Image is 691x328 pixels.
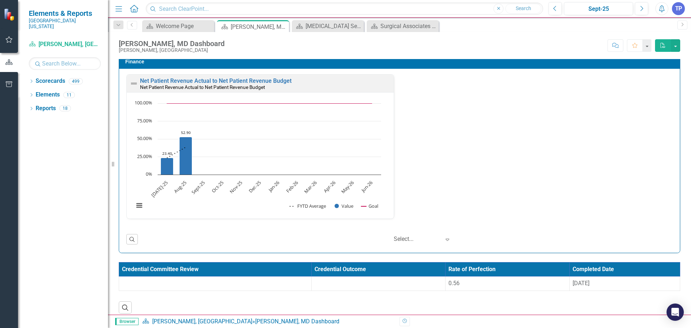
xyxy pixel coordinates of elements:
a: Scorecards [36,77,65,85]
div: [PERSON_NAME], MD Dashboard [119,40,225,48]
text: Jun-26 [359,179,374,194]
text: [DATE]-25 [150,179,169,198]
text: 25.00% [137,153,152,159]
span: Elements & Reports [29,9,101,18]
span: Browser [115,318,139,325]
text: 52.90 [181,130,191,135]
div: Sept-25 [566,5,631,13]
div: Surgical Associates Dashboard [380,22,437,31]
a: Surgical Associates Dashboard [369,22,437,31]
input: Search Below... [29,57,101,70]
small: [GEOGRAPHIC_DATA][US_STATE] [29,18,101,30]
text: 0% [146,171,152,177]
span: [DATE] [573,280,590,287]
text: Mar-26 [303,179,318,194]
div: [PERSON_NAME], MD Dashboard [231,22,287,31]
div: [PERSON_NAME], [GEOGRAPHIC_DATA] [119,48,225,53]
div: Open Intercom Messenger [667,304,684,321]
span: 0.56 [448,280,460,287]
text: Nov-25 [228,179,243,194]
button: Search [505,4,541,14]
div: » [142,318,394,326]
button: TP [672,2,685,15]
span: Search [516,5,531,11]
text: 50.00% [137,135,152,141]
path: Jul-25, 23.4. Value. [161,158,173,175]
text: Aug-25 [173,179,188,194]
text: 100.00% [135,99,152,106]
g: Goal, series 3 of 3. Line with 12 data points. [166,102,374,105]
div: [PERSON_NAME], MD Dashboard [255,318,339,325]
div: 18 [59,105,71,112]
path: Aug-25, 52.9. Value. [180,137,192,175]
a: Welcome Page [144,22,212,31]
div: 499 [69,78,83,84]
div: [MEDICAL_DATA] Services Welcome Page [306,22,362,31]
img: ClearPoint Strategy [4,8,16,21]
a: [PERSON_NAME], [GEOGRAPHIC_DATA] [152,318,252,325]
div: Chart. Highcharts interactive chart. [130,100,390,217]
text: May-26 [340,179,355,195]
text: Oct-25 [210,179,225,194]
svg: Interactive chart [130,100,385,217]
small: Net Patient Revenue Actual to Net Patient Revenue Budget [140,84,265,90]
a: Reports [36,104,56,113]
div: Credential Committee Review [122,265,308,274]
text: Sept-25 [190,179,206,196]
text: Apr-26 [322,179,337,194]
img: Not Defined [130,79,138,88]
button: Show Value [335,203,353,209]
div: Completed Date [573,265,677,274]
button: Show Goal [361,203,378,209]
div: Welcome Page [156,22,212,31]
button: View chart menu, Chart [134,201,144,211]
text: Feb-26 [285,179,299,194]
text: Dec-25 [247,179,262,194]
a: Net Patient Revenue Actual to Net Patient Revenue Budget [140,77,292,84]
text: 75.00% [137,117,152,124]
div: Rate of Perfection [448,265,566,274]
button: Sept-25 [564,2,633,15]
text: Jan-26 [266,179,281,194]
a: [PERSON_NAME], [GEOGRAPHIC_DATA] [29,40,101,49]
div: Credential Outcome [315,265,442,274]
button: Show FYTD Average [290,203,327,209]
input: Search ClearPoint... [146,3,543,15]
a: Elements [36,91,60,99]
div: 11 [63,92,75,98]
a: [MEDICAL_DATA] Services Welcome Page [294,22,362,31]
text: 23.40 [162,151,172,156]
h3: Finance [125,59,676,64]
